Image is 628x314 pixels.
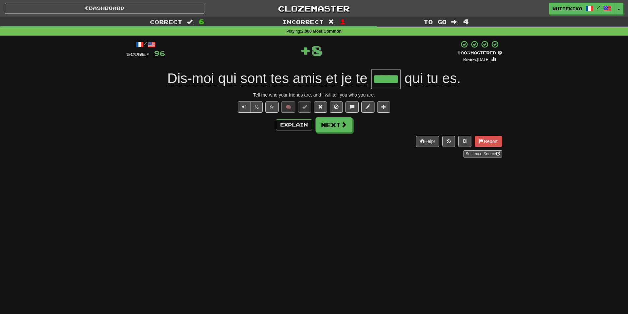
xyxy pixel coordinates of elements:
[199,17,204,25] span: 6
[597,5,600,10] span: /
[167,71,214,86] span: Dis-moi
[356,71,368,86] span: te
[463,17,469,25] span: 4
[238,101,251,113] button: Play sentence audio (ctl+space)
[464,150,502,157] a: Sentence Source
[345,101,359,113] button: Discuss sentence (alt+u)
[150,18,182,25] span: Correct
[475,136,502,147] button: Report
[311,42,323,58] span: 8
[340,17,346,25] span: 1
[5,3,204,14] a: Dashboard
[240,71,266,86] span: sont
[265,101,279,113] button: Favorite sentence (alt+f)
[427,71,438,86] span: tu
[457,50,470,55] span: 100 %
[401,71,461,86] span: .
[218,71,237,86] span: qui
[314,101,327,113] button: Reset to 0% Mastered (alt+r)
[154,49,165,57] span: 96
[251,101,263,113] button: ½
[126,40,165,48] div: /
[328,19,336,25] span: :
[214,3,414,14] a: Clozemaster
[451,19,459,25] span: :
[424,18,447,25] span: To go
[187,19,194,25] span: :
[300,40,311,60] span: +
[549,3,615,14] a: whitekiko /
[457,50,502,56] div: Mastered
[236,101,263,113] div: Text-to-speech controls
[463,57,490,62] small: Review: [DATE]
[326,71,337,86] span: et
[341,71,352,86] span: je
[276,119,312,130] button: Explain
[330,101,343,113] button: Ignore sentence (alt+i)
[404,71,423,86] span: qui
[377,101,390,113] button: Add to collection (alt+a)
[282,18,324,25] span: Incorrect
[126,51,150,57] span: Score:
[553,6,582,12] span: whitekiko
[315,117,352,132] button: Next
[293,71,322,86] span: amis
[416,136,439,147] button: Help!
[270,71,289,86] span: tes
[126,92,502,98] div: Tell me who your friends are, and I will tell you who you are.
[281,101,295,113] button: 🧠
[301,29,342,34] strong: 2,000 Most Common
[442,71,457,86] span: es
[442,136,455,147] button: Round history (alt+y)
[298,101,311,113] button: Set this sentence to 100% Mastered (alt+m)
[361,101,374,113] button: Edit sentence (alt+d)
